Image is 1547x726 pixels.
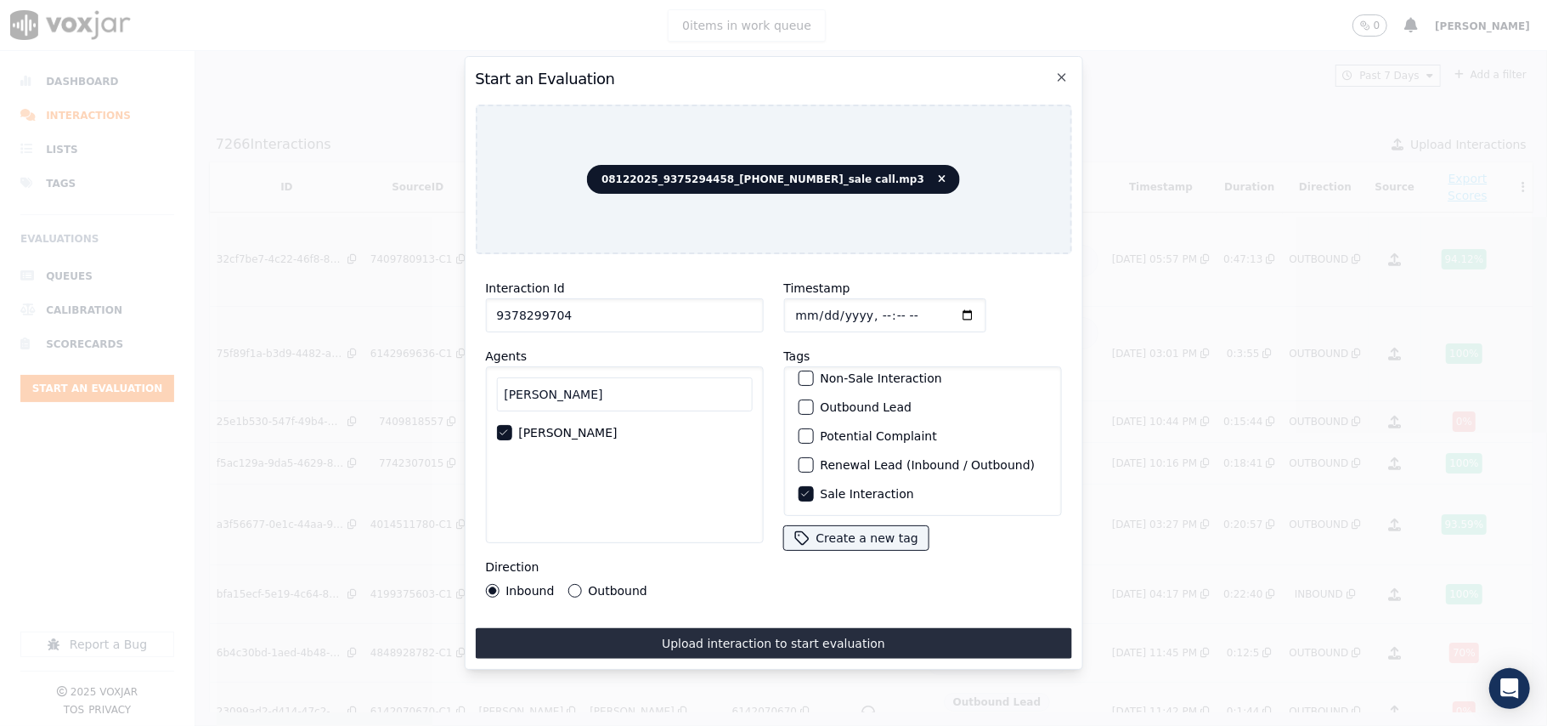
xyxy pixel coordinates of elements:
label: Potential Complaint [820,430,936,442]
label: Non-Sale Interaction [820,372,941,384]
h2: Start an Evaluation [475,67,1071,91]
label: Timestamp [783,281,850,295]
label: Direction [485,560,539,574]
label: Interaction Id [485,281,564,295]
label: Inbound [505,585,554,597]
span: 08122025_9375294458_[PHONE_NUMBER]_sale call.mp3 [587,165,960,194]
label: [PERSON_NAME] [518,427,617,439]
input: Search Agents... [496,377,752,411]
button: Create a new tag [783,526,928,550]
div: Open Intercom Messenger [1489,668,1530,709]
label: Tags [783,349,810,363]
label: Outbound [588,585,646,597]
label: Sale Interaction [820,488,913,500]
label: Agents [485,349,527,363]
label: Renewal Lead (Inbound / Outbound) [820,459,1035,471]
label: Outbound Lead [820,401,912,413]
input: reference id, file name, etc [485,298,763,332]
button: Upload interaction to start evaluation [475,628,1071,659]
